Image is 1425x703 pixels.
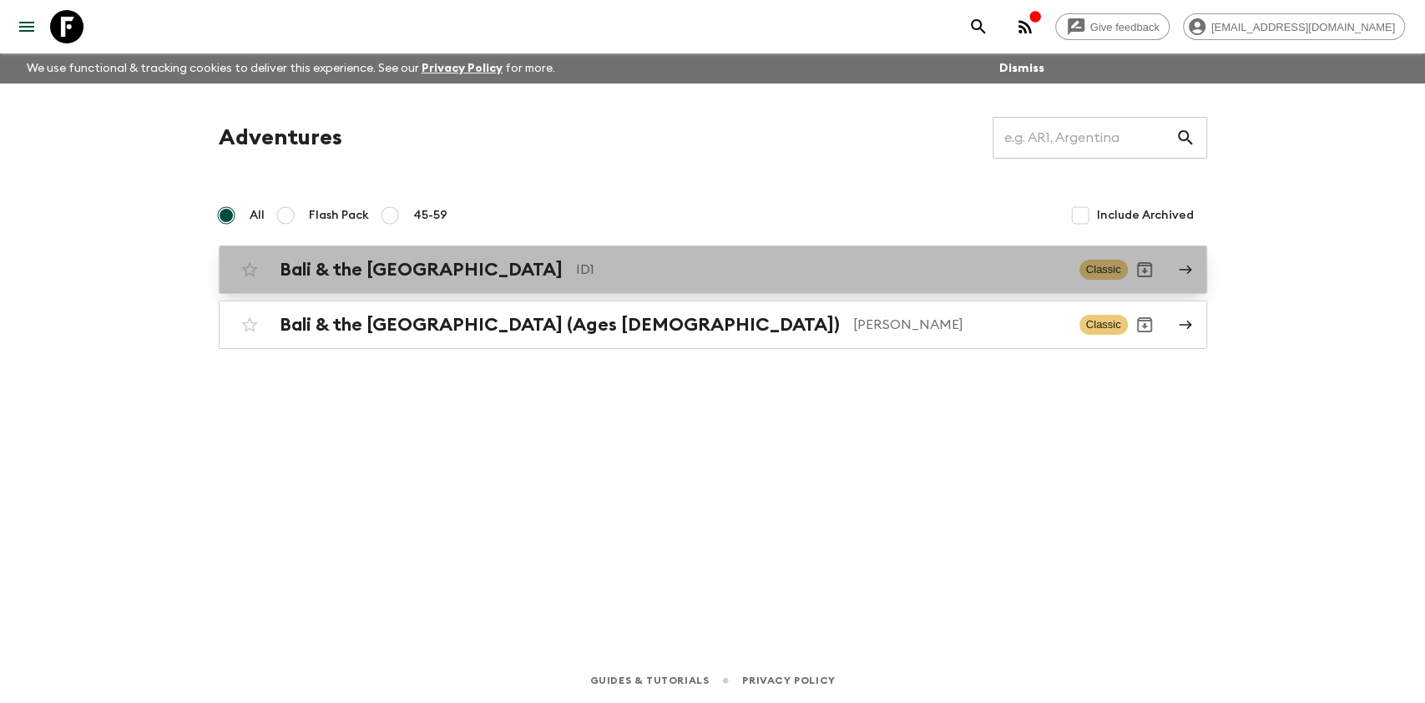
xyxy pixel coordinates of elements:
span: Include Archived [1097,207,1194,224]
button: menu [10,10,43,43]
p: We use functional & tracking cookies to deliver this experience. See our for more. [20,53,562,83]
a: Privacy Policy [742,671,835,690]
h2: Bali & the [GEOGRAPHIC_DATA] (Ages [DEMOGRAPHIC_DATA]) [280,314,840,336]
span: Classic [1079,315,1128,335]
p: [PERSON_NAME] [853,315,1066,335]
button: Dismiss [995,57,1049,80]
input: e.g. AR1, Argentina [993,114,1175,161]
span: [EMAIL_ADDRESS][DOMAIN_NAME] [1202,21,1404,33]
span: Flash Pack [309,207,369,224]
a: Give feedback [1055,13,1170,40]
a: Privacy Policy [422,63,503,74]
div: [EMAIL_ADDRESS][DOMAIN_NAME] [1183,13,1405,40]
span: All [250,207,265,224]
h2: Bali & the [GEOGRAPHIC_DATA] [280,259,563,281]
button: search adventures [962,10,995,43]
a: Bali & the [GEOGRAPHIC_DATA]ID1ClassicArchive [219,245,1207,294]
h1: Adventures [219,121,342,154]
span: Give feedback [1081,21,1169,33]
p: ID1 [576,260,1066,280]
button: Archive [1128,253,1161,286]
span: Classic [1079,260,1128,280]
span: 45-59 [413,207,447,224]
button: Archive [1128,308,1161,341]
a: Bali & the [GEOGRAPHIC_DATA] (Ages [DEMOGRAPHIC_DATA])[PERSON_NAME]ClassicArchive [219,301,1207,349]
a: Guides & Tutorials [589,671,709,690]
